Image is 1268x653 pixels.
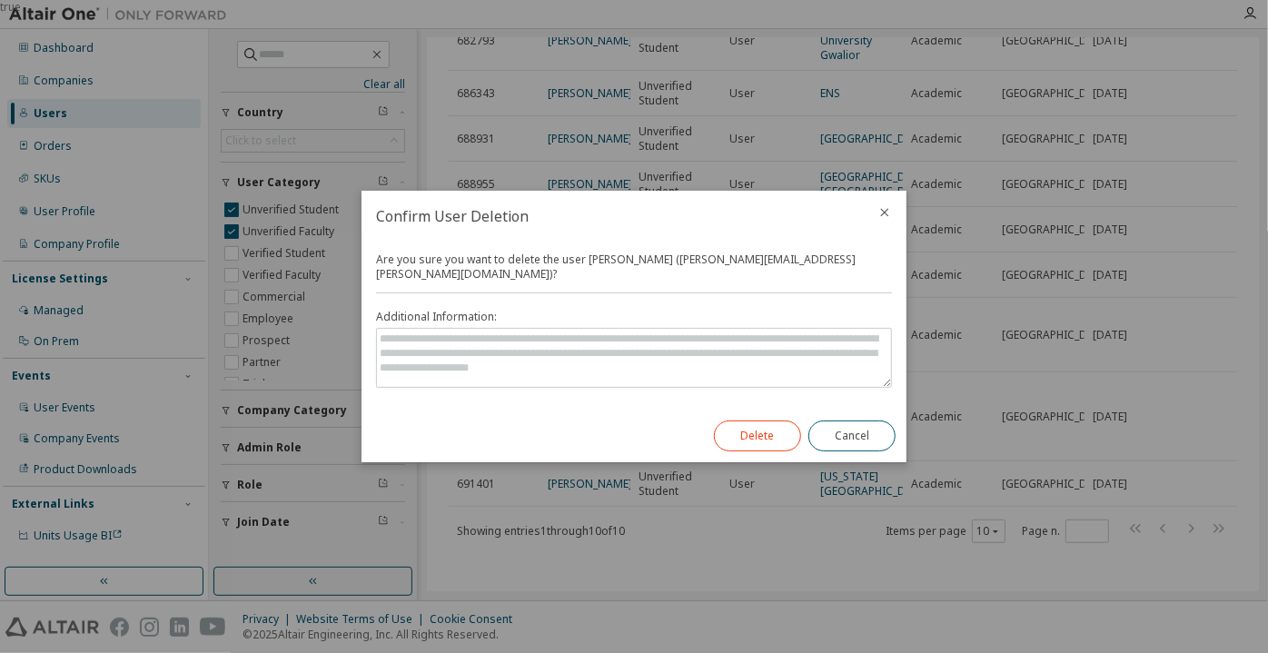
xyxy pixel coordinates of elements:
[808,420,896,451] button: Cancel
[877,205,892,220] button: close
[376,252,892,388] div: Are you sure you want to delete the user [PERSON_NAME] ([PERSON_NAME][EMAIL_ADDRESS][PERSON_NAME]...
[376,310,892,324] label: Additional Information:
[714,420,801,451] button: Delete
[362,191,863,242] h2: Confirm User Deletion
